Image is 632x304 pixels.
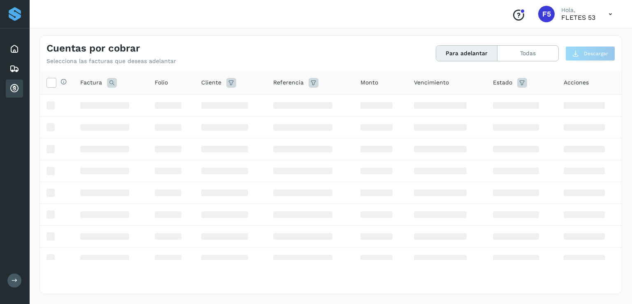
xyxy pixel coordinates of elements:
[273,78,304,87] span: Referencia
[6,60,23,78] div: Embarques
[414,78,449,87] span: Vencimiento
[201,78,221,87] span: Cliente
[46,58,176,65] p: Selecciona las facturas que deseas adelantar
[564,78,589,87] span: Acciones
[155,78,168,87] span: Folio
[493,78,512,87] span: Estado
[46,42,140,54] h4: Cuentas por cobrar
[497,46,558,61] button: Todas
[6,40,23,58] div: Inicio
[561,7,595,14] p: Hola,
[565,46,615,61] button: Descargar
[6,80,23,98] div: Cuentas por cobrar
[360,78,378,87] span: Monto
[561,14,595,21] p: FLETES 53
[584,50,608,57] span: Descargar
[436,46,497,61] button: Para adelantar
[80,78,102,87] span: Factura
